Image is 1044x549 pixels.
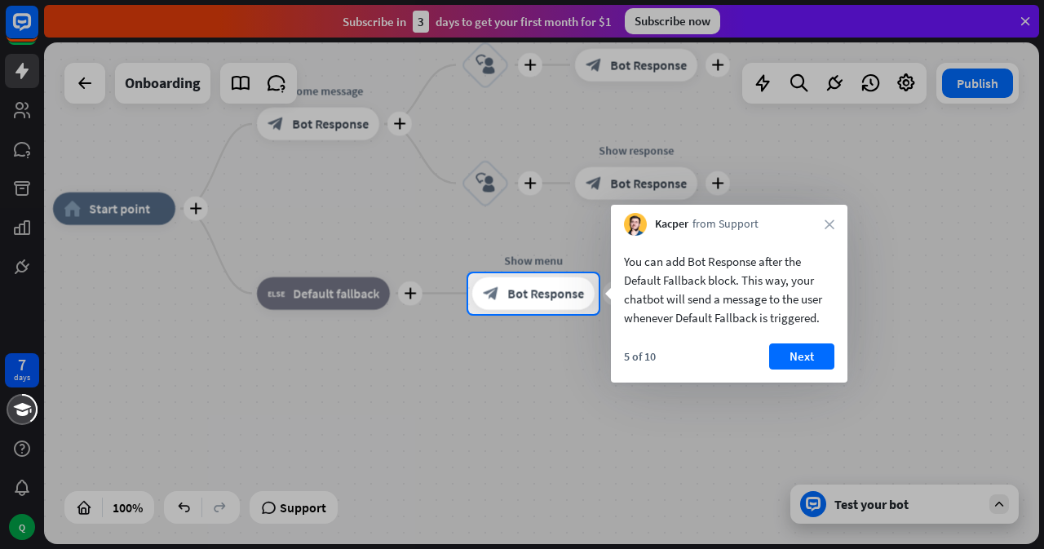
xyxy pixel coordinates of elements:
div: You can add Bot Response after the Default Fallback block. This way, your chatbot will send a mes... [624,252,834,327]
i: close [825,219,834,229]
button: Next [769,343,834,370]
span: Bot Response [507,286,584,302]
span: Kacper [655,216,688,232]
span: from Support [692,216,759,232]
i: block_bot_response [483,286,499,302]
button: Open LiveChat chat widget [13,7,62,55]
div: 5 of 10 [624,349,656,364]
